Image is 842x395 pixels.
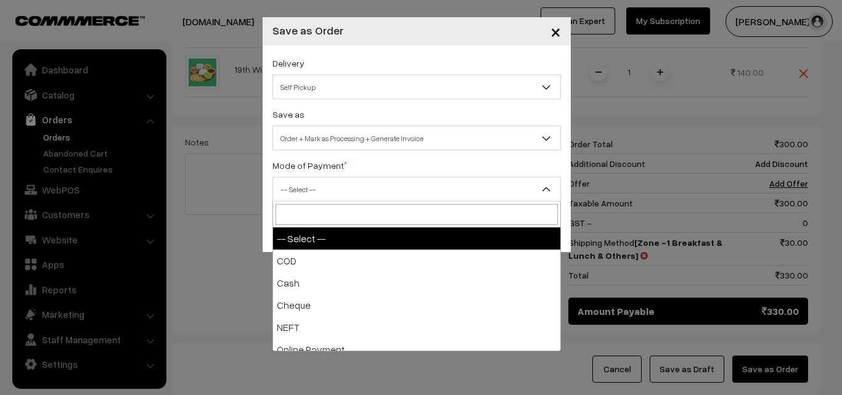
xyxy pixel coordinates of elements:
span: -- Select -- [272,177,561,202]
span: Self Pickup [273,76,560,98]
label: Delivery [272,57,305,70]
label: Mode of Payment [272,159,347,172]
span: Order + Mark as Processing + Generate Invoice [273,128,560,149]
span: × [550,20,561,43]
h4: Save as Order [272,22,343,39]
button: Close [541,12,571,51]
li: -- Select -- [273,227,560,250]
span: Order + Mark as Processing + Generate Invoice [272,126,561,150]
li: Cheque [273,294,560,316]
span: Self Pickup [272,75,561,99]
span: -- Select -- [273,179,560,200]
li: Online Payment [273,338,560,360]
li: NEFT [273,316,560,338]
li: COD [273,250,560,272]
label: Save as [272,108,305,121]
li: Cash [273,272,560,294]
